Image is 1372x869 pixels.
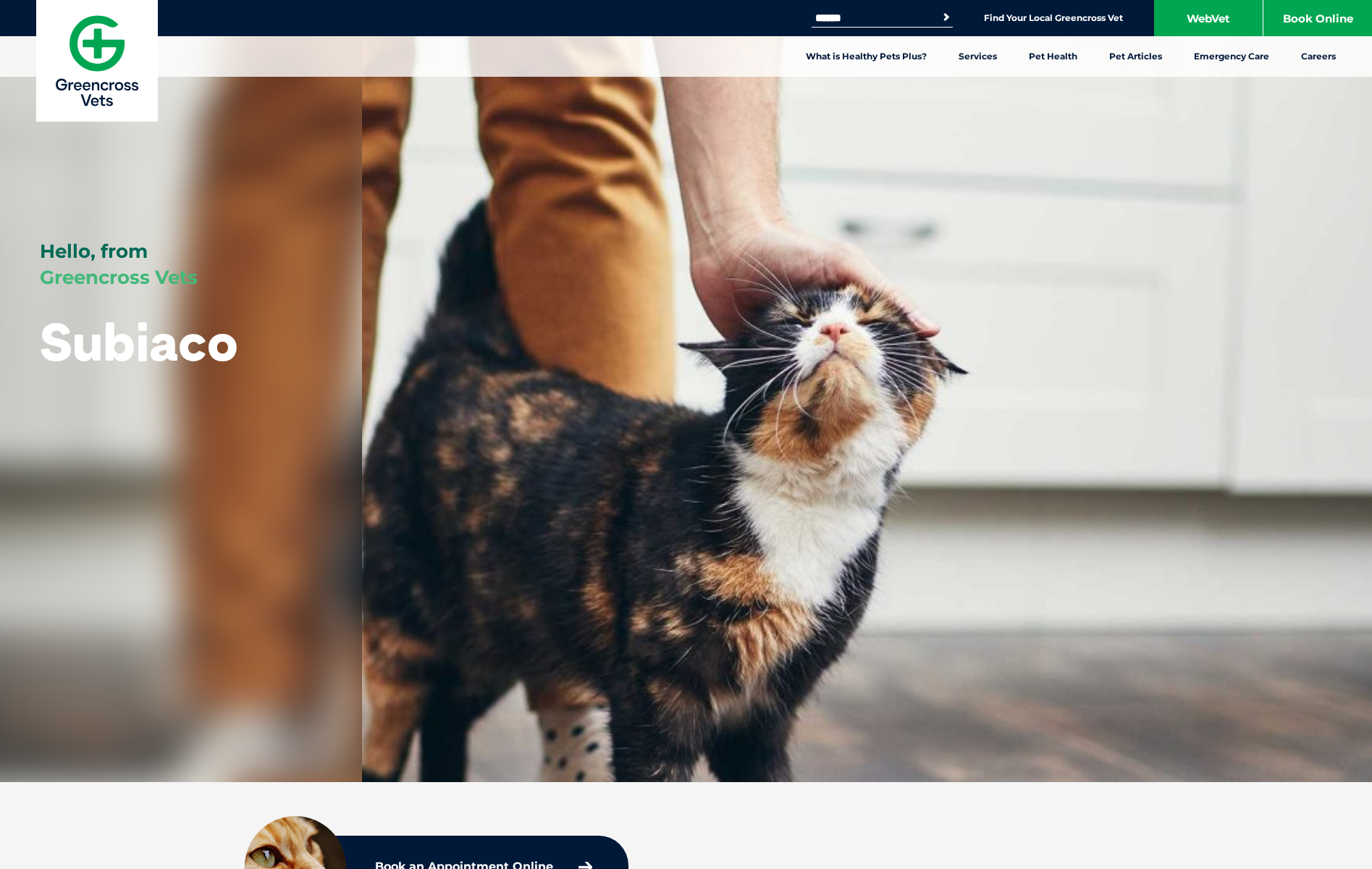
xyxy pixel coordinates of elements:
[1093,36,1178,77] a: Pet Articles
[1178,36,1285,77] a: Emergency Care
[1285,36,1352,77] a: Careers
[984,12,1123,24] a: Find Your Local Greencross Vet
[40,313,238,370] h1: Subiaco
[40,240,148,263] span: Hello, from
[40,266,198,289] span: Greencross Vets
[943,36,1013,77] a: Services
[939,10,954,25] button: Search
[790,36,943,77] a: What is Healthy Pets Plus?
[1013,36,1093,77] a: Pet Health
